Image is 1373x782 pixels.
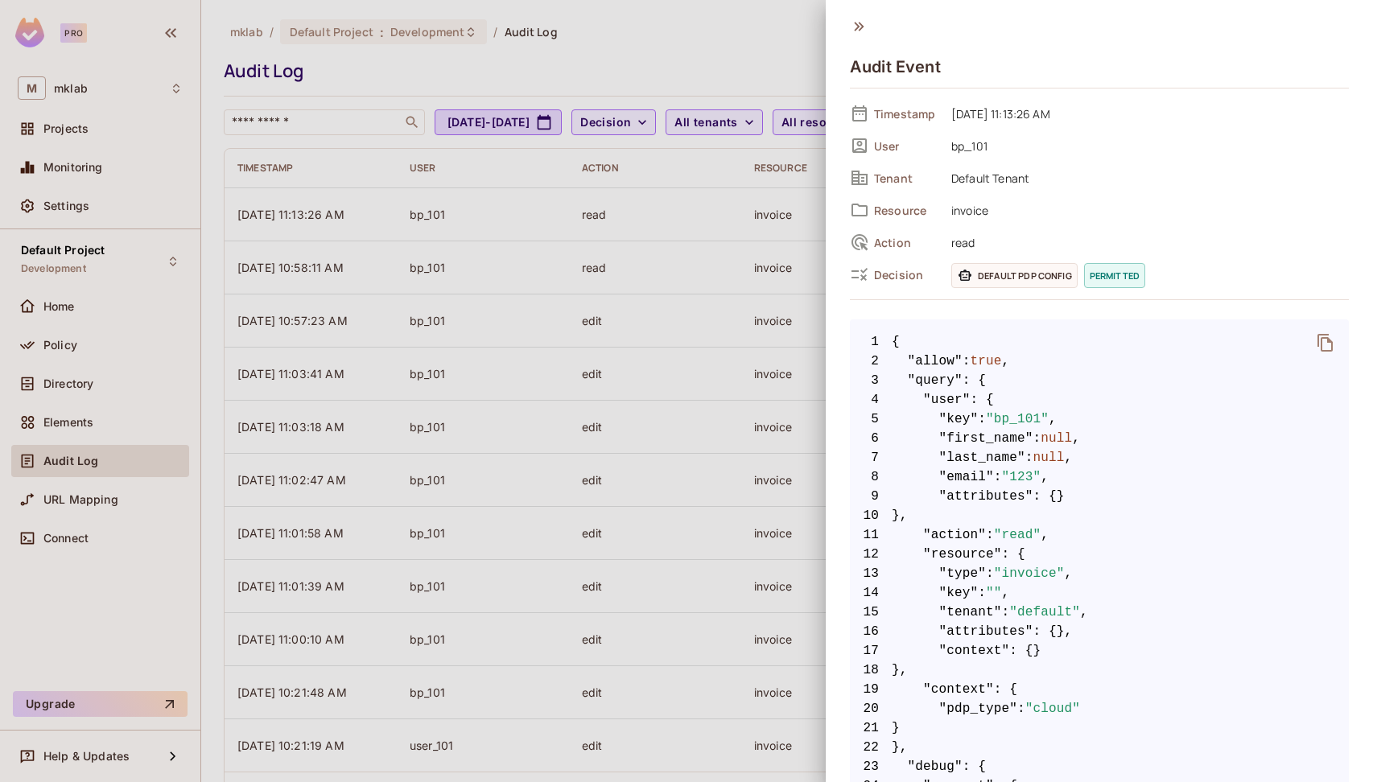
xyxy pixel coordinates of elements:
[939,487,1033,506] span: "attributes"
[850,738,1349,757] span: },
[986,525,994,545] span: :
[971,352,1002,371] span: true
[943,233,1349,252] span: read
[874,235,938,250] span: Action
[850,429,892,448] span: 6
[939,699,1018,718] span: "pdp_type"
[943,136,1349,155] span: bp_101
[1002,583,1010,603] span: ,
[1002,545,1025,564] span: : {
[850,699,892,718] span: 20
[963,352,971,371] span: :
[939,603,1002,622] span: "tenant"
[939,564,987,583] span: "type"
[908,371,963,390] span: "query"
[1041,467,1049,487] span: ,
[850,718,892,738] span: 21
[850,352,892,371] span: 2
[994,564,1065,583] span: "invoice"
[923,525,986,545] span: "action"
[923,680,994,699] span: "context"
[939,429,1033,448] span: "first_name"
[939,641,1010,661] span: "context"
[874,267,938,282] span: Decision
[850,661,892,680] span: 18
[951,263,1078,288] span: Default PDP config
[923,545,1002,564] span: "resource"
[1033,429,1041,448] span: :
[1065,564,1073,583] span: ,
[943,104,1349,123] span: [DATE] 11:13:26 AM
[1049,410,1057,429] span: ,
[923,390,971,410] span: "user"
[994,680,1017,699] span: : {
[850,757,892,776] span: 23
[850,603,892,622] span: 15
[850,680,892,699] span: 19
[1041,429,1072,448] span: null
[939,467,994,487] span: "email"
[1072,429,1080,448] span: ,
[994,525,1041,545] span: "read"
[850,448,892,467] span: 7
[994,467,1002,487] span: :
[1065,448,1073,467] span: ,
[939,622,1033,641] span: "attributes"
[1009,603,1080,622] span: "default"
[1033,622,1073,641] span: : {},
[1025,699,1080,718] span: "cloud"
[971,390,994,410] span: : {
[850,410,892,429] span: 5
[1041,525,1049,545] span: ,
[892,332,900,352] span: {
[986,583,1002,603] span: ""
[850,371,892,390] span: 3
[908,757,963,776] span: "debug"
[1002,467,1041,487] span: "123"
[874,138,938,154] span: User
[963,371,986,390] span: : {
[908,352,963,371] span: "allow"
[986,410,1049,429] span: "bp_101"
[850,738,892,757] span: 22
[874,106,938,121] span: Timestamp
[1033,448,1065,467] span: null
[978,410,986,429] span: :
[939,448,1025,467] span: "last_name"
[850,641,892,661] span: 17
[850,390,892,410] span: 4
[850,622,892,641] span: 16
[963,757,986,776] span: : {
[1017,699,1025,718] span: :
[986,564,994,583] span: :
[1002,603,1010,622] span: :
[850,487,892,506] span: 9
[850,718,1349,738] span: }
[874,203,938,218] span: Resource
[850,661,1349,680] span: },
[1009,641,1041,661] span: : {}
[1306,323,1345,362] button: delete
[850,545,892,564] span: 12
[850,506,892,525] span: 10
[939,410,979,429] span: "key"
[874,171,938,186] span: Tenant
[850,57,941,76] h4: Audit Event
[943,200,1349,220] span: invoice
[943,168,1349,187] span: Default Tenant
[1033,487,1065,506] span: : {}
[1084,263,1145,288] span: permitted
[850,564,892,583] span: 13
[978,583,986,603] span: :
[850,467,892,487] span: 8
[850,332,892,352] span: 1
[1002,352,1010,371] span: ,
[850,583,892,603] span: 14
[939,583,979,603] span: "key"
[850,525,892,545] span: 11
[1080,603,1088,622] span: ,
[850,506,1349,525] span: },
[1025,448,1033,467] span: :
